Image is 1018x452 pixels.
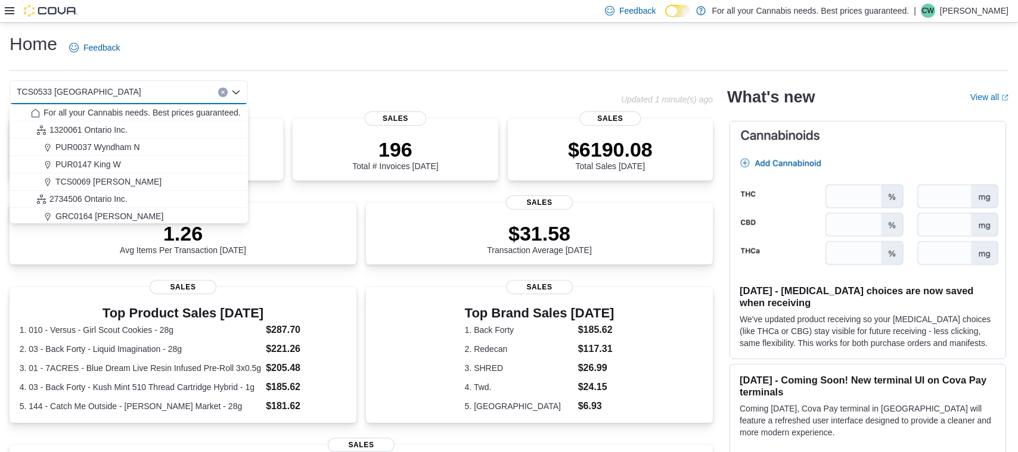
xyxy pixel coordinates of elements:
dd: $24.15 [578,380,614,394]
div: Total Sales [DATE] [568,138,653,171]
svg: External link [1001,94,1008,101]
input: Dark Mode [665,5,690,17]
p: Updated 1 minute(s) ago [621,95,713,104]
div: Avg Items Per Transaction [DATE] [120,222,246,255]
dd: $221.26 [266,342,346,356]
button: Clear input [218,88,228,97]
dd: $6.93 [578,399,614,413]
p: $31.58 [487,222,592,245]
dt: 1. 010 - Versus - Girl Scout Cookies - 28g [20,324,261,336]
span: Sales [150,280,216,294]
p: $6190.08 [568,138,653,161]
p: [PERSON_NAME] [940,4,1008,18]
span: 1320061 Ontario Inc. [49,124,128,136]
span: 2734506 Ontario Inc. [49,193,128,205]
button: Close list of options [231,88,241,97]
dd: $26.99 [578,361,614,375]
div: Chris Wood [921,4,935,18]
h3: Top Brand Sales [DATE] [465,306,614,320]
span: Sales [506,195,573,210]
dd: $287.70 [266,323,346,337]
div: Total # Invoices [DATE] [352,138,438,171]
h3: Top Product Sales [DATE] [20,306,347,320]
button: For all your Cannabis needs. Best prices guaranteed. [10,104,248,121]
dt: 3. SHRED [465,362,573,374]
h1: Home [10,32,57,56]
span: Feedback [83,42,120,54]
span: Sales [328,438,395,452]
dd: $117.31 [578,342,614,356]
dt: 4. 03 - Back Forty - Kush Mint 510 Thread Cartridge Hybrid - 1g [20,381,261,393]
p: 1.26 [120,222,246,245]
h3: [DATE] - Coming Soon! New terminal UI on Cova Pay terminals [740,374,996,398]
div: Choose from the following options [10,104,248,381]
span: Dark Mode [665,17,666,18]
dt: 1. Back Forty [465,324,573,336]
span: For all your Cannabis needs. Best prices guaranteed. [44,107,241,119]
span: Sales [506,280,573,294]
span: GRC0164 [PERSON_NAME] [55,210,163,222]
p: We've updated product receiving so your [MEDICAL_DATA] choices (like THCa or CBG) stay visible fo... [740,313,996,349]
span: TCS0533 [GEOGRAPHIC_DATA] [17,85,141,99]
dt: 2. 03 - Back Forty - Liquid Imagination - 28g [20,343,261,355]
p: 196 [352,138,438,161]
span: Sales [365,111,426,126]
button: GRC0164 [PERSON_NAME] [10,208,248,225]
img: Cova [24,5,77,17]
dd: $185.62 [266,380,346,394]
span: PUR0147 King W [55,158,121,170]
dt: 2. Redecan [465,343,573,355]
a: Feedback [64,36,125,60]
h2: What's new [727,88,815,107]
dt: 4. Twd. [465,381,573,393]
button: PUR0147 King W [10,156,248,173]
dd: $205.48 [266,361,346,375]
span: Sales [579,111,641,126]
h3: [DATE] - [MEDICAL_DATA] choices are now saved when receiving [740,285,996,308]
dt: 5. 144 - Catch Me Outside - [PERSON_NAME] Market - 28g [20,400,261,412]
span: CW [922,4,934,18]
dt: 5. [GEOGRAPHIC_DATA] [465,400,573,412]
span: Feedback [619,5,656,17]
button: 1320061 Ontario Inc. [10,121,248,139]
button: PUR0037 Wyndham N [10,139,248,156]
div: Transaction Average [DATE] [487,222,592,255]
dt: 3. 01 - 7ACRES - Blue Dream Live Resin Infused Pre-Roll 3x0.5g [20,362,261,374]
p: Coming [DATE], Cova Pay terminal in [GEOGRAPHIC_DATA] will feature a refreshed user interface des... [740,403,996,438]
span: PUR0037 Wyndham N [55,141,140,153]
button: 2734506 Ontario Inc. [10,191,248,208]
dd: $185.62 [578,323,614,337]
p: | [914,4,916,18]
dd: $181.62 [266,399,346,413]
span: TCS0069 [PERSON_NAME] [55,176,162,188]
a: View allExternal link [970,92,1008,102]
button: TCS0069 [PERSON_NAME] [10,173,248,191]
p: For all your Cannabis needs. Best prices guaranteed. [712,4,909,18]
